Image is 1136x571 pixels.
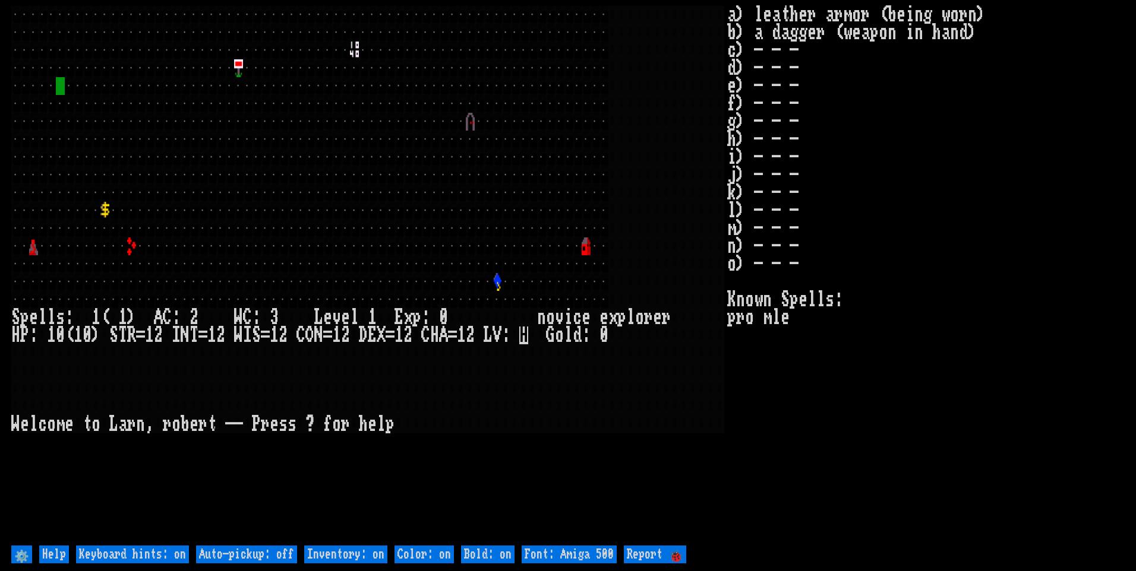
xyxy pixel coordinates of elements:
div: V [493,326,501,344]
input: Bold: on [461,545,515,563]
input: Inventory: on [304,545,387,563]
div: = [448,326,457,344]
div: E [395,309,403,326]
div: s [288,415,296,433]
div: l [47,309,56,326]
div: e [65,415,74,433]
div: o [172,415,181,433]
div: 2 [279,326,288,344]
div: l [564,326,573,344]
div: p [617,309,626,326]
div: T [190,326,198,344]
div: H [430,326,439,344]
div: C [296,326,305,344]
div: r [163,415,172,433]
div: : [65,309,74,326]
div: 1 [91,309,100,326]
div: s [279,415,288,433]
div: d [573,326,582,344]
div: : [501,326,510,344]
div: C [421,326,430,344]
div: W [234,326,243,344]
div: A [154,309,163,326]
div: v [332,309,341,326]
input: Color: on [395,545,454,563]
div: c [573,309,582,326]
div: I [243,326,252,344]
div: , [145,415,154,433]
div: 1 [368,309,377,326]
div: : [29,326,38,344]
div: e [29,309,38,326]
div: W [11,415,20,433]
div: r [261,415,270,433]
div: ) [127,309,136,326]
div: - [225,415,234,433]
div: 1 [74,326,83,344]
div: r [127,415,136,433]
div: : [582,326,591,344]
div: L [314,309,323,326]
div: H [11,326,20,344]
div: N [314,326,323,344]
div: e [323,309,332,326]
div: = [323,326,332,344]
input: Report 🐞 [624,545,686,563]
div: t [207,415,216,433]
div: t [83,415,91,433]
div: 1 [332,326,341,344]
div: ( [65,326,74,344]
div: h [359,415,368,433]
div: o [635,309,644,326]
div: 1 [457,326,466,344]
div: = [386,326,395,344]
div: D [359,326,368,344]
div: C [163,309,172,326]
div: c [38,415,47,433]
div: = [198,326,207,344]
div: x [403,309,412,326]
div: o [47,415,56,433]
input: Keyboard hints: on [76,545,189,563]
div: ) [91,326,100,344]
div: l [626,309,635,326]
div: - [234,415,243,433]
div: 2 [403,326,412,344]
div: 0 [56,326,65,344]
div: r [341,415,350,433]
div: 3 [270,309,279,326]
div: r [662,309,671,326]
div: S [11,309,20,326]
div: 1 [395,326,403,344]
div: r [198,415,207,433]
div: v [555,309,564,326]
input: Help [39,545,69,563]
div: 0 [439,309,448,326]
div: 1 [118,309,127,326]
mark: H [519,326,528,344]
div: T [118,326,127,344]
div: 1 [207,326,216,344]
div: 2 [216,326,225,344]
div: p [386,415,395,433]
div: ? [305,415,314,433]
div: P [20,326,29,344]
div: O [305,326,314,344]
div: : [172,309,181,326]
div: o [555,326,564,344]
div: W [234,309,243,326]
div: r [644,309,653,326]
div: C [243,309,252,326]
div: n [537,309,546,326]
div: 1 [47,326,56,344]
div: o [332,415,341,433]
div: l [350,309,359,326]
div: : [252,309,261,326]
div: m [56,415,65,433]
div: a [118,415,127,433]
div: o [91,415,100,433]
div: n [136,415,145,433]
div: L [484,326,493,344]
input: Font: Amiga 500 [522,545,617,563]
div: = [136,326,145,344]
